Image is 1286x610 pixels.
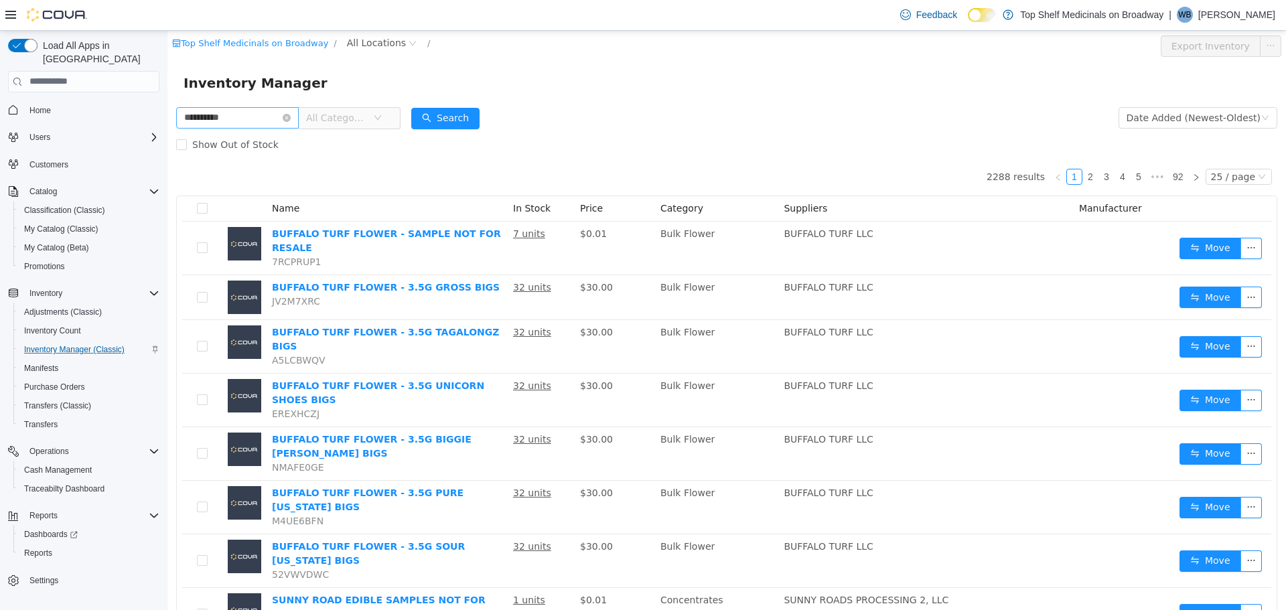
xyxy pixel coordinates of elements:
button: Classification (Classic) [13,201,165,220]
button: Users [24,129,56,145]
span: Reports [24,548,52,558]
img: BUFFALO TURF FLOWER - 3.5G BIGGIE RUNTZ BIGS placeholder [60,402,94,435]
img: BUFFALO TURF FLOWER - 3.5G SOUR MICHIGAN BIGS placeholder [60,509,94,542]
a: BUFFALO TURF FLOWER - 3.5G BIGGIE [PERSON_NAME] BIGS [104,403,304,428]
span: Cash Management [19,462,159,478]
span: Promotions [19,258,159,275]
i: icon: shop [5,8,13,17]
button: icon: ellipsis [1073,359,1094,380]
a: Customers [24,157,74,173]
span: Transfers [24,419,58,430]
li: 1 [899,138,915,154]
li: 3 [931,138,947,154]
a: My Catalog (Classic) [19,221,104,237]
span: Reports [24,508,159,524]
span: Purchase Orders [24,382,85,392]
span: $0.01 [413,198,439,208]
span: Home [24,102,159,119]
button: icon: ellipsis [1073,256,1094,277]
button: Inventory [3,284,165,303]
span: Settings [24,572,159,589]
u: 1 units [346,564,378,575]
button: My Catalog (Classic) [13,220,165,238]
a: Inventory Manager (Classic) [19,341,130,358]
span: Dashboards [24,529,78,540]
span: Cash Management [24,465,92,475]
a: Cash Management [19,462,97,478]
span: Catalog [24,183,159,200]
span: Classification (Classic) [19,202,159,218]
span: A5LCBWQV [104,324,158,335]
input: Dark Mode [968,8,996,22]
span: Inventory Manager (Classic) [19,341,159,358]
a: Traceabilty Dashboard [19,481,110,497]
a: Transfers [19,416,63,433]
div: 25 / page [1044,139,1088,153]
img: BUFFALO TURF FLOWER - 3.5G UNICORN SHOES BIGS placeholder [60,348,94,382]
li: 4 [947,138,963,154]
span: / [260,7,263,17]
span: Load All Apps in [GEOGRAPHIC_DATA] [38,39,159,66]
span: Reports [29,510,58,521]
span: Adjustments (Classic) [19,304,159,320]
span: Manifests [19,360,159,376]
button: Inventory [24,285,68,301]
div: WAYLEN BUNN [1177,7,1193,23]
img: BUFFALO TURF FLOWER - SAMPLE NOT FOR RESALE placeholder [60,196,94,230]
span: Catalog [29,186,57,197]
p: [PERSON_NAME] [1198,7,1275,23]
button: Reports [3,506,165,525]
span: NMAFE0GE [104,431,157,442]
u: 7 units [346,198,378,208]
a: Reports [19,545,58,561]
span: $30.00 [413,350,445,360]
span: My Catalog (Classic) [19,221,159,237]
button: Reports [24,508,63,524]
span: WB [1178,7,1191,23]
span: Operations [29,446,69,457]
p: | [1169,7,1171,23]
button: icon: swapMove [1012,256,1074,277]
span: BUFFALO TURF LLC [616,296,705,307]
button: icon: ellipsis [1073,207,1094,228]
i: icon: left [887,143,895,151]
td: Bulk Flower [488,244,611,289]
i: icon: right [1025,143,1033,151]
a: Dashboards [13,525,165,544]
span: Dashboards [19,526,159,542]
button: Operations [3,442,165,461]
a: Dashboards [19,526,83,542]
span: M4UE6BFN [104,485,156,495]
button: icon: ellipsis [1073,412,1094,434]
td: Bulk Flower [488,289,611,343]
li: 92 [1001,138,1021,154]
a: 4 [948,139,962,153]
button: icon: swapMove [1012,573,1074,595]
button: Adjustments (Classic) [13,303,165,321]
button: Export Inventory [993,5,1093,26]
span: Traceabilty Dashboard [24,483,104,494]
td: Bulk Flower [488,504,611,557]
span: Manifests [24,363,58,374]
button: icon: ellipsis [1092,5,1114,26]
button: icon: searchSearch [244,77,312,98]
span: Transfers [19,416,159,433]
button: Users [3,128,165,147]
span: Customers [29,159,68,170]
a: Classification (Classic) [19,202,111,218]
span: BUFFALO TURF LLC [616,403,705,414]
a: SUNNY ROAD EDIBLE SAMPLES NOT FOR RESALE [104,564,318,589]
span: 52VWVDWC [104,538,161,549]
button: icon: swapMove [1012,466,1074,487]
button: Customers [3,155,165,174]
li: 2288 results [819,138,877,154]
a: BUFFALO TURF FLOWER - 3.5G SOUR [US_STATE] BIGS [104,510,297,535]
a: BUFFALO TURF FLOWER - 3.5G TAGALONGZ BIGS [104,296,332,321]
button: icon: swapMove [1012,359,1074,380]
a: 5 [964,139,979,153]
span: BUFFALO TURF LLC [616,510,705,521]
td: Bulk Flower [488,450,611,504]
button: Manifests [13,359,165,378]
img: BUFFALO TURF FLOWER - 3.5G PURE MICHIGAN BIGS placeholder [60,455,94,489]
span: Traceabilty Dashboard [19,481,159,497]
